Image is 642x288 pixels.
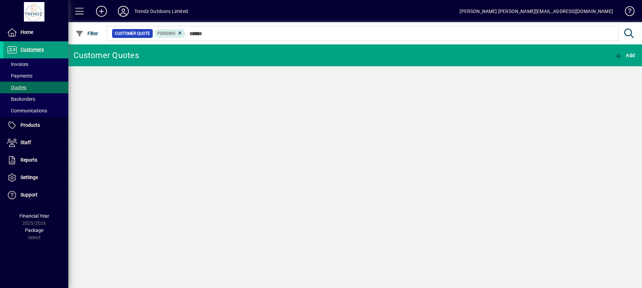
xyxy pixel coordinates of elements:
[7,85,26,90] span: Quotes
[3,24,68,41] a: Home
[155,29,186,38] mat-chip: Pending Status: Pending
[3,70,68,82] a: Payments
[21,140,31,145] span: Staff
[3,82,68,93] a: Quotes
[21,122,40,128] span: Products
[3,105,68,116] a: Communications
[158,31,175,36] span: Pending
[21,29,33,35] span: Home
[614,53,635,58] span: Add
[115,30,150,37] span: Customer Quote
[91,5,112,17] button: Add
[134,6,188,17] div: Trendz Outdoors Limited
[76,31,98,36] span: Filter
[460,6,613,17] div: [PERSON_NAME] [PERSON_NAME][EMAIL_ADDRESS][DOMAIN_NAME]
[3,134,68,151] a: Staff
[3,58,68,70] a: Invoices
[7,73,32,79] span: Payments
[74,27,100,40] button: Filter
[21,47,44,52] span: Customers
[3,187,68,204] a: Support
[7,61,28,67] span: Invoices
[25,228,43,233] span: Package
[21,192,38,197] span: Support
[19,213,49,219] span: Financial Year
[7,96,35,102] span: Backorders
[112,5,134,17] button: Profile
[3,169,68,186] a: Settings
[3,93,68,105] a: Backorders
[21,157,37,163] span: Reports
[613,49,637,61] button: Add
[73,50,139,61] div: Customer Quotes
[3,117,68,134] a: Products
[7,108,47,113] span: Communications
[3,152,68,169] a: Reports
[21,175,38,180] span: Settings
[620,1,633,24] a: Knowledge Base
